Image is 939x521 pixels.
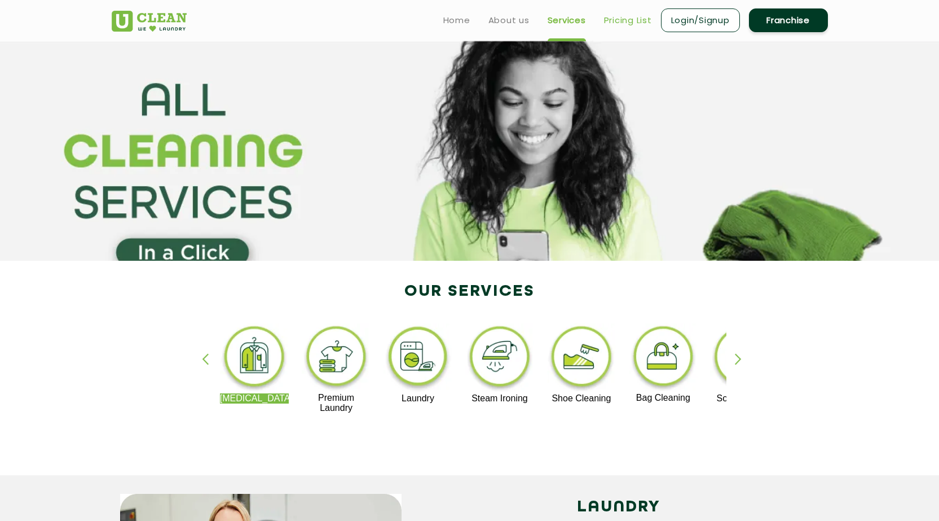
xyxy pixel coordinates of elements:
[661,8,740,32] a: Login/Signup
[220,323,289,393] img: dry_cleaning_11zon.webp
[548,14,586,27] a: Services
[383,393,453,404] p: Laundry
[302,323,371,393] img: premium_laundry_cleaning_11zon.webp
[302,393,371,413] p: Premium Laundry
[604,14,652,27] a: Pricing List
[383,323,453,393] img: laundry_cleaning_11zon.webp
[547,323,616,393] img: shoe_cleaning_11zon.webp
[629,393,698,403] p: Bag Cleaning
[465,393,535,404] p: Steam Ironing
[112,11,187,32] img: UClean Laundry and Dry Cleaning
[547,393,616,404] p: Shoe Cleaning
[418,494,819,521] h2: LAUNDRY
[220,393,289,404] p: [MEDICAL_DATA]
[629,323,698,393] img: bag_cleaning_11zon.webp
[488,14,530,27] a: About us
[710,393,779,404] p: Sofa Cleaning
[465,323,535,393] img: steam_ironing_11zon.webp
[443,14,470,27] a: Home
[710,323,779,393] img: sofa_cleaning_11zon.webp
[749,8,828,32] a: Franchise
